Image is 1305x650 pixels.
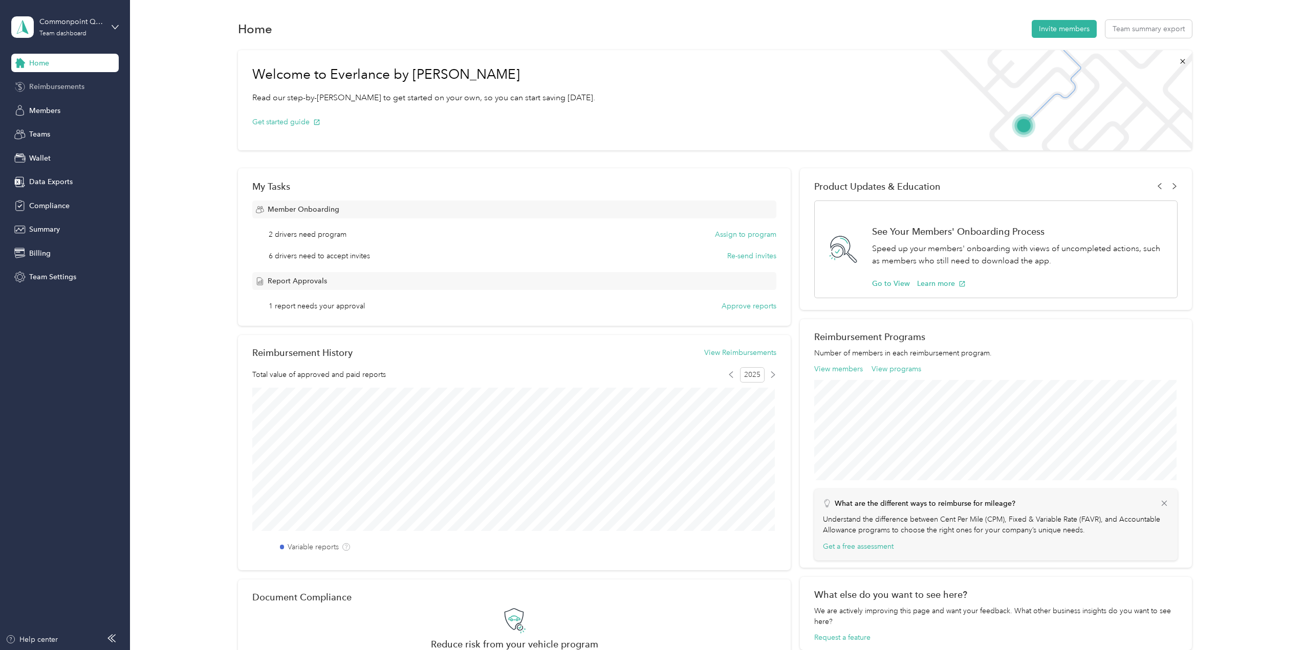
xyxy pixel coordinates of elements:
button: Re-send invites [727,251,776,261]
div: What else do you want to see here? [814,589,1178,600]
p: Speed up your members' onboarding with views of uncompleted actions, such as members who still ne... [872,242,1166,267]
button: Invite members [1032,20,1097,38]
span: Team Settings [29,272,76,282]
h1: Home [238,24,272,34]
h1: See Your Members' Onboarding Process [872,226,1166,237]
h2: Reimbursement History [252,347,353,358]
span: 2 drivers need program [269,229,346,240]
span: Member Onboarding [268,204,339,215]
button: View programs [872,364,921,374]
span: Billing [29,248,51,259]
div: We are actively improving this page and want your feedback. What other business insights do you w... [814,606,1178,627]
p: Understand the difference between Cent Per Mile (CPM), Fixed & Variable Rate (FAVR), and Accounta... [823,514,1168,535]
button: Approve reports [722,301,776,311]
span: Members [29,105,60,116]
label: Variable reports [288,542,339,552]
span: Compliance [29,200,70,211]
button: Learn more [917,278,966,289]
button: View members [814,364,863,374]
button: Team summary export [1105,20,1192,38]
span: Report Approvals [268,276,327,286]
iframe: Everlance-gr Chat Button Frame [1248,593,1305,650]
span: Total value of approved and paid reports [252,369,386,380]
button: View Reimbursements [704,347,776,358]
div: Team dashboard [39,31,86,37]
span: Teams [29,129,50,140]
h2: Document Compliance [252,592,352,602]
span: Product Updates & Education [814,181,941,192]
div: Commonpoint Queens [39,16,103,27]
p: Number of members in each reimbursement program. [814,348,1178,358]
img: Welcome to everlance [929,50,1192,150]
span: 6 drivers need to accept invites [269,251,370,261]
button: Assign to program [715,229,776,240]
button: Help center [6,634,58,645]
h2: Reimbursement Programs [814,331,1178,342]
h1: Welcome to Everlance by [PERSON_NAME] [252,66,595,83]
span: 1 report needs your approval [269,301,365,311]
h2: Reduce risk from your vehicle program [252,639,776,649]
p: What are the different ways to reimburse for mileage? [835,498,1015,509]
span: Wallet [29,153,51,164]
button: Request a feature [814,632,871,643]
button: Go to View [872,278,910,289]
button: Get started guide [252,117,320,127]
span: 2025 [740,367,765,383]
span: Home [29,58,49,69]
span: Summary [29,224,60,235]
button: Get a free assessment [823,541,894,552]
span: Reimbursements [29,81,84,92]
div: My Tasks [252,181,776,192]
span: Data Exports [29,176,73,187]
p: Read our step-by-[PERSON_NAME] to get started on your own, so you can start saving [DATE]. [252,92,595,104]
